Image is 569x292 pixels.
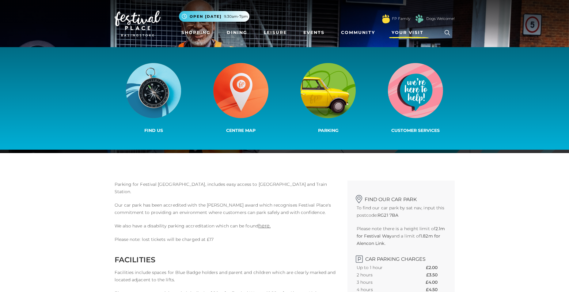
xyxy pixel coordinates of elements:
a: Centre Map [197,62,285,135]
a: Dogs Welcome! [426,16,455,21]
a: Find us [110,62,197,135]
a: Community [339,27,377,38]
a: Dining [224,27,250,38]
span: Centre Map [226,128,256,133]
th: £2.00 [426,264,445,271]
span: Find us [144,128,163,133]
a: here. [258,223,271,229]
strong: RG21 7BA [377,212,398,218]
p: Facilities include spaces for Blue Badge holders and parent and children which are clearly marked... [115,269,338,283]
th: £3.50 [426,271,445,279]
button: Open [DATE] 9.30am-7pm [179,11,249,22]
h2: FACILITIES [115,255,338,264]
p: Our car park has been accredited with the [PERSON_NAME] award which recognises Festival Place's c... [115,201,338,216]
a: Leisure [261,27,289,38]
a: Shopping [179,27,213,38]
p: We also have a disability parking accreditation which can be found [115,222,338,230]
th: £4.00 [426,279,445,286]
span: 9.30am-7pm [224,14,248,19]
a: Your Visit [389,27,429,38]
h2: Car Parking Charges [357,253,446,262]
span: Customer Services [391,128,440,133]
a: Customer Services [372,62,459,135]
h2: Find our car park [357,193,446,202]
th: 2 hours [357,271,406,279]
img: Festival Place Logo [115,11,161,36]
p: Please note there is a height limit of and a limit of [357,225,446,247]
th: 3 hours [357,279,406,286]
span: Parking [318,128,339,133]
p: To find our car park by sat nav, input this postcode: [357,204,446,219]
p: Please note: lost tickets will be charged at £17 [115,236,338,243]
span: Open [DATE] [190,14,222,19]
span: Your Visit [392,29,423,36]
a: Parking [285,62,372,135]
span: Parking for Festival [GEOGRAPHIC_DATA], includes easy access to [GEOGRAPHIC_DATA] and Train Station. [115,182,327,194]
th: Up to 1 hour [357,264,406,271]
a: Events [301,27,327,38]
a: FP Family [392,16,410,21]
